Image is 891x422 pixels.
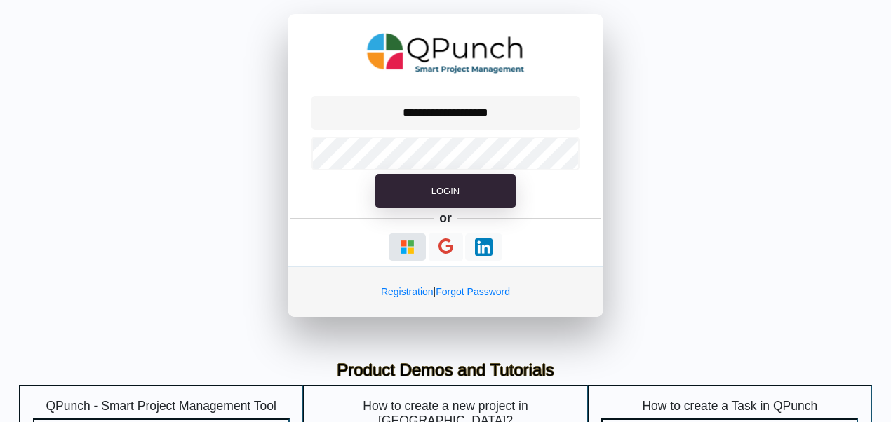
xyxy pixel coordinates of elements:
button: Login [375,174,516,209]
img: QPunch [367,28,525,79]
button: Continue With Microsoft Azure [389,233,426,261]
img: Loading... [475,238,493,256]
span: Login [431,186,460,196]
a: Forgot Password [436,286,510,297]
h5: How to create a Task in QPunch [601,399,858,414]
img: Loading... [398,238,416,256]
button: Continue With Google [429,233,463,261]
div: | [288,266,603,317]
h5: or [437,208,455,228]
a: Registration [381,286,434,297]
h3: Product Demos and Tutorials [29,360,862,381]
h5: QPunch - Smart Project Management Tool [33,399,290,414]
button: Continue With LinkedIn [465,233,502,261]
